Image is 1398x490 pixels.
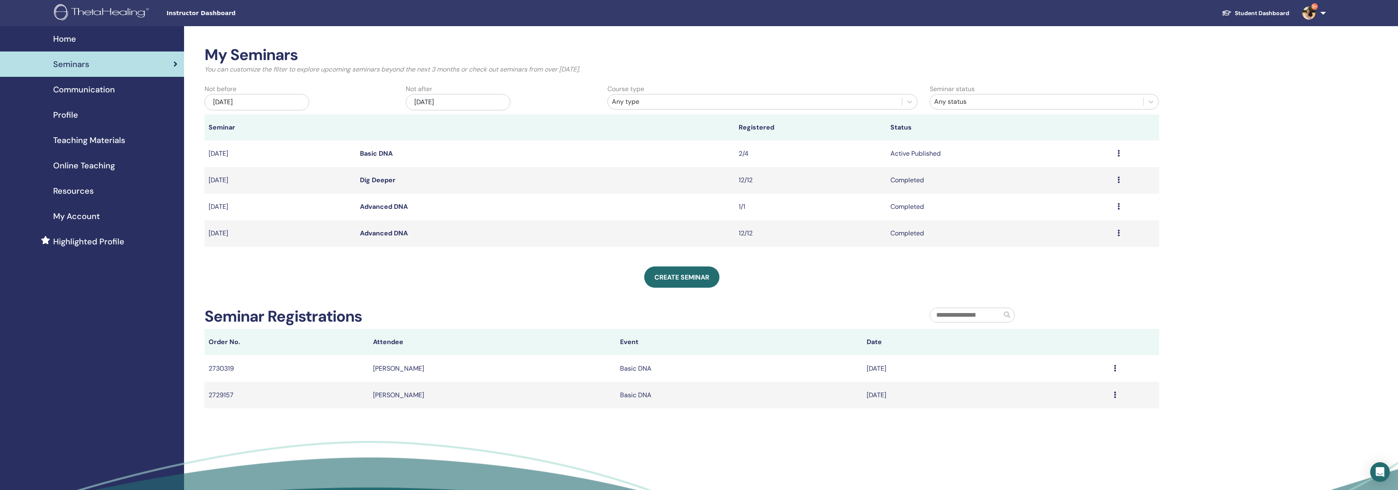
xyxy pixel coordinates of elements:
[406,84,432,94] label: Not after
[616,382,863,408] td: Basic DNA
[205,220,356,247] td: [DATE]
[616,329,863,355] th: Event
[886,167,1114,194] td: Completed
[1222,9,1232,16] img: graduation-cap-white.svg
[205,65,1159,74] p: You can customize the filter to explore upcoming seminars beyond the next 3 months or check out s...
[644,266,719,288] a: Create seminar
[205,382,369,408] td: 2729157
[360,149,393,158] a: Basic DNA
[205,329,369,355] th: Order No.
[54,4,152,22] img: logo.png
[369,329,616,355] th: Attendee
[166,9,289,18] span: Instructor Dashboard
[53,235,124,248] span: Highlighted Profile
[360,176,396,184] a: Dig Deeper
[1215,6,1296,21] a: Student Dashboard
[863,355,1109,382] td: [DATE]
[53,185,94,197] span: Resources
[53,210,100,222] span: My Account
[205,141,356,167] td: [DATE]
[735,141,886,167] td: 2/4
[205,94,309,110] div: [DATE]
[886,194,1114,220] td: Completed
[406,94,510,110] div: [DATE]
[1302,7,1315,20] img: default.jpg
[360,202,408,211] a: Advanced DNA
[53,83,115,96] span: Communication
[205,194,356,220] td: [DATE]
[930,84,975,94] label: Seminar status
[53,109,78,121] span: Profile
[654,273,709,282] span: Create seminar
[360,229,408,237] a: Advanced DNA
[369,355,616,382] td: [PERSON_NAME]
[205,84,236,94] label: Not before
[735,220,886,247] td: 12/12
[616,355,863,382] td: Basic DNA
[205,307,362,326] h2: Seminar Registrations
[53,134,125,146] span: Teaching Materials
[369,382,616,408] td: [PERSON_NAME]
[863,382,1109,408] td: [DATE]
[53,33,76,45] span: Home
[205,114,356,141] th: Seminar
[886,114,1114,141] th: Status
[735,194,886,220] td: 1/1
[735,167,886,194] td: 12/12
[934,97,1140,107] div: Any status
[863,329,1109,355] th: Date
[205,167,356,194] td: [DATE]
[886,141,1114,167] td: Active Published
[612,97,898,107] div: Any type
[205,355,369,382] td: 2730319
[607,84,644,94] label: Course type
[1311,3,1318,10] span: 9+
[886,220,1114,247] td: Completed
[205,46,1159,65] h2: My Seminars
[735,114,886,141] th: Registered
[53,159,115,172] span: Online Teaching
[1370,462,1390,482] div: Open Intercom Messenger
[53,58,89,70] span: Seminars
